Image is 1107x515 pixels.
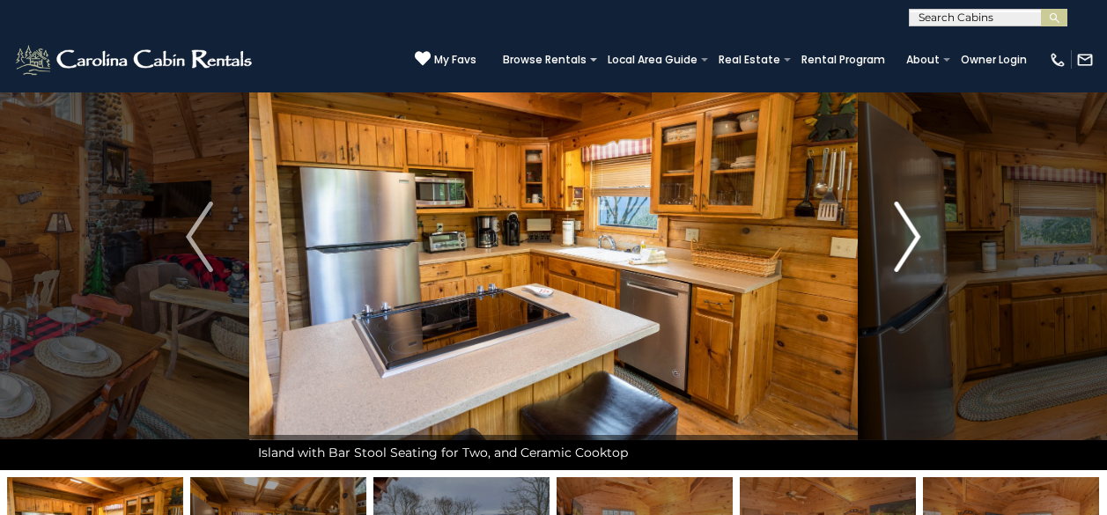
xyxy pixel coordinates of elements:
img: White-1-2.png [13,42,257,77]
img: arrow [894,202,920,272]
img: mail-regular-white.png [1076,51,1094,69]
a: Browse Rentals [494,48,595,72]
button: Next [858,4,956,470]
a: Owner Login [952,48,1036,72]
img: phone-regular-white.png [1049,51,1066,69]
a: Rental Program [793,48,894,72]
img: arrow [186,202,212,272]
a: My Favs [415,50,476,69]
a: Real Estate [710,48,789,72]
button: Previous [150,4,248,470]
span: My Favs [434,52,476,68]
div: Island with Bar Stool Seating for Two, and Ceramic Cooktop [249,435,858,470]
a: About [897,48,948,72]
a: Local Area Guide [599,48,706,72]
